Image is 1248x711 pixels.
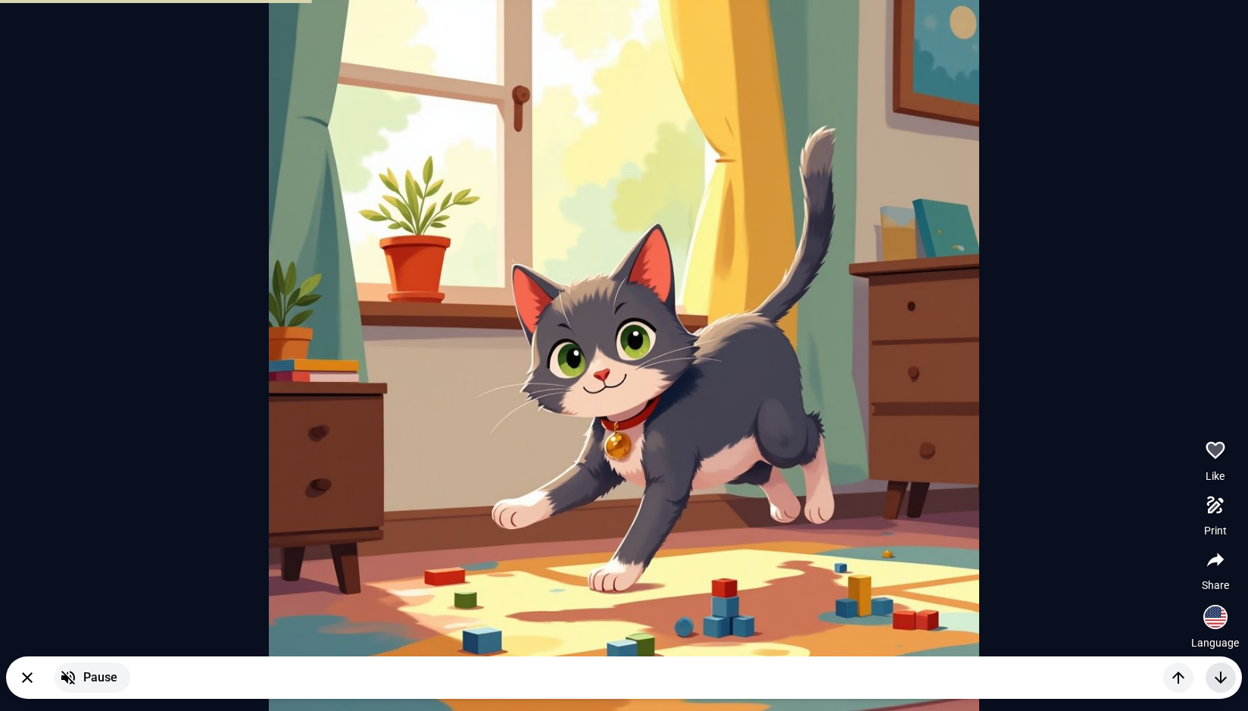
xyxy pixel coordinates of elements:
p: Share [1202,578,1229,593]
p: Language [1191,635,1239,650]
p: Like [1206,468,1225,484]
button: Pause [55,662,130,693]
span: Pause [83,669,117,687]
p: Print [1204,523,1227,538]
